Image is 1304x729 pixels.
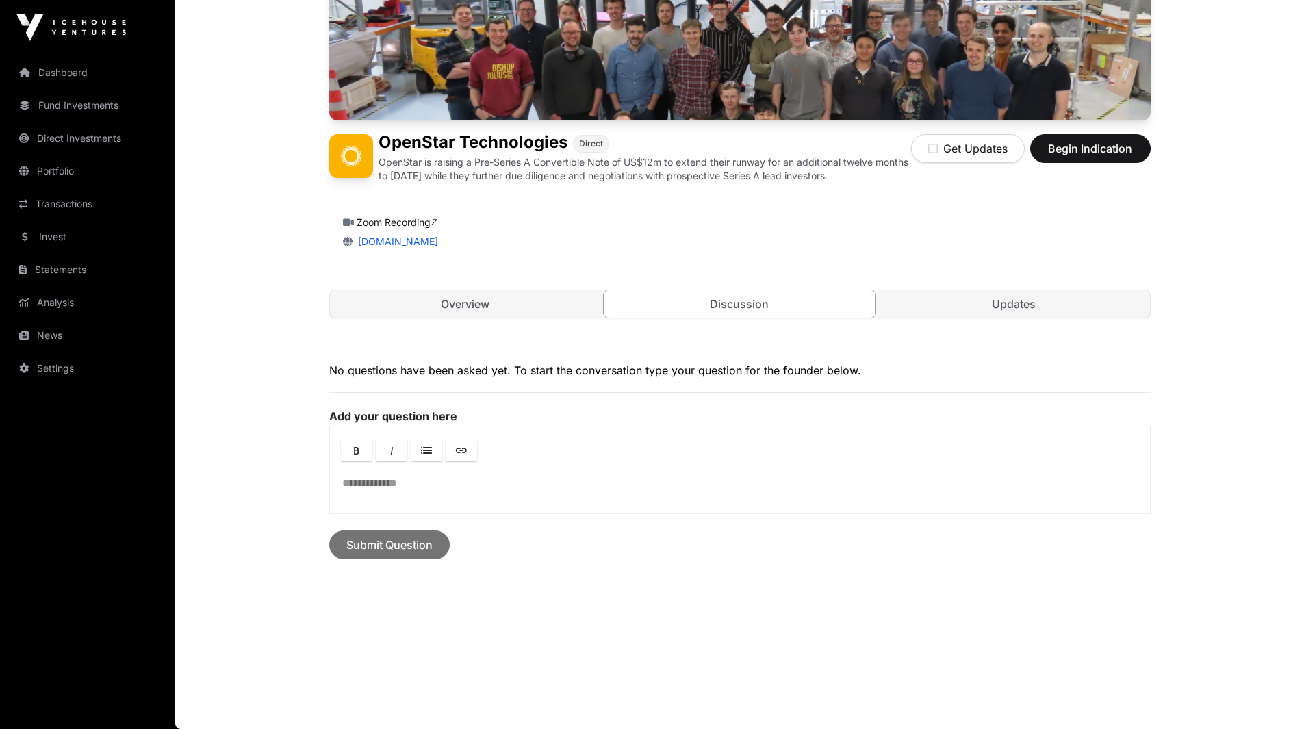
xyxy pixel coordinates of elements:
a: Analysis [11,287,164,318]
a: Italic [376,439,407,461]
a: Dashboard [11,57,164,88]
a: Portfolio [11,156,164,186]
button: Get Updates [911,134,1025,163]
img: Icehouse Ventures Logo [16,14,126,41]
h1: OpenStar Technologies [379,134,567,153]
p: OpenStar is raising a Pre-Series A Convertible Note of US$12m to extend their runway for an addit... [379,155,911,183]
a: Fund Investments [11,90,164,120]
img: OpenStar Technologies [329,134,373,178]
nav: Tabs [330,290,1150,318]
a: Link [446,439,477,461]
button: Begin Indication [1030,134,1151,163]
span: Direct [579,138,603,149]
a: Direct Investments [11,123,164,153]
a: Updates [878,290,1150,318]
label: Add your question here [329,409,1151,423]
p: No questions have been asked yet. To start the conversation type your question for the founder be... [329,362,1151,379]
a: Discussion [603,290,876,318]
a: [DOMAIN_NAME] [353,235,438,247]
span: Begin Indication [1047,140,1134,157]
a: News [11,320,164,350]
a: Bold [341,439,372,461]
a: Statements [11,255,164,285]
a: Begin Indication [1030,148,1151,162]
a: Transactions [11,189,164,219]
a: Lists [411,439,442,461]
a: Invest [11,222,164,252]
a: Zoom Recording [357,216,438,228]
a: Overview [330,290,602,318]
a: Settings [11,353,164,383]
iframe: Chat Widget [1236,663,1304,729]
